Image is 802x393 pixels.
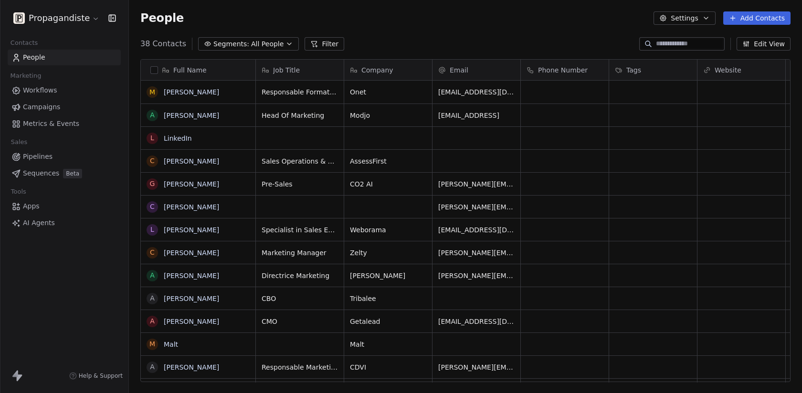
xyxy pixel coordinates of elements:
span: Specialist in Sales Efficiency & Enablement [262,225,338,235]
span: Email [450,65,468,75]
span: Sales [7,135,32,149]
span: Modjo [350,111,426,120]
div: L [150,133,154,143]
span: Responsable Marketing Digital [262,362,338,372]
button: Filter [305,37,344,51]
button: Add Contacts [723,11,791,25]
span: Tools [7,185,30,199]
span: Responsable Formation [262,87,338,97]
span: AI Agents [23,218,55,228]
span: CDVI [350,362,426,372]
span: Tribalee [350,294,426,303]
a: Metrics & Events [8,116,121,132]
span: Malt [350,340,426,349]
a: AI Agents [8,215,121,231]
a: [PERSON_NAME] [164,272,219,279]
div: A [150,316,155,326]
div: M [149,87,155,97]
span: CMO [262,317,338,326]
span: Job Title [273,65,300,75]
span: Workflows [23,85,57,95]
span: Getalead [350,317,426,326]
span: [PERSON_NAME] [350,271,426,280]
span: Tags [626,65,641,75]
span: Head Of Marketing [262,111,338,120]
span: Propagandiste [29,12,90,24]
span: Full Name [173,65,207,75]
a: [PERSON_NAME] [164,249,219,257]
a: Help & Support [69,372,123,380]
a: Pipelines [8,149,121,165]
div: A [150,270,155,280]
span: [EMAIL_ADDRESS][DOMAIN_NAME] [438,317,515,326]
span: Sequences [23,168,59,178]
span: Help & Support [79,372,123,380]
a: LinkedIn [164,134,192,142]
span: CO2 AI [350,179,426,189]
span: CBO [262,294,338,303]
div: C [150,156,155,166]
a: Malt [164,341,178,348]
button: Settings [654,11,715,25]
span: [PERSON_NAME][EMAIL_ADDRESS][DOMAIN_NAME][PERSON_NAME] [438,271,515,280]
span: Phone Number [538,65,588,75]
div: M [149,339,155,349]
img: logo.png [13,12,25,24]
a: [PERSON_NAME] [164,363,219,371]
div: C [150,202,155,212]
span: [EMAIL_ADDRESS][DOMAIN_NAME] [438,87,515,97]
div: G [150,179,155,189]
div: A [150,362,155,372]
div: A [150,110,155,120]
div: Email [433,60,520,80]
span: Marketing Manager [262,248,338,258]
a: People [8,50,121,65]
span: Directrice Marketing [262,271,338,280]
span: Website [715,65,741,75]
span: Zelty [350,248,426,258]
span: Segments: [213,39,249,49]
span: [PERSON_NAME][EMAIL_ADDRESS][DOMAIN_NAME] [438,248,515,258]
a: [PERSON_NAME] [164,318,219,325]
a: Campaigns [8,99,121,115]
div: Company [344,60,432,80]
a: [PERSON_NAME] [164,180,219,188]
span: Sales Operations & Enablement Manager [262,156,338,166]
span: Contacts [6,36,42,50]
span: Pre-Sales [262,179,338,189]
span: AssessFirst [350,156,426,166]
span: [PERSON_NAME][EMAIL_ADDRESS][PERSON_NAME][DOMAIN_NAME] [438,202,515,212]
span: Apps [23,201,40,211]
button: Edit View [737,37,791,51]
a: Apps [8,198,121,214]
span: [PERSON_NAME][EMAIL_ADDRESS][DOMAIN_NAME] [438,179,515,189]
div: Job Title [256,60,344,80]
a: Workflows [8,83,121,98]
span: [PERSON_NAME][EMAIL_ADDRESS][DOMAIN_NAME] [438,362,515,372]
div: grid [141,81,256,383]
div: C [150,248,155,258]
a: [PERSON_NAME] [164,112,219,119]
a: SequencesBeta [8,165,121,181]
div: Website [697,60,785,80]
div: Phone Number [521,60,609,80]
span: Weborama [350,225,426,235]
span: Onet [350,87,426,97]
a: [PERSON_NAME] [164,203,219,211]
span: Beta [63,169,82,178]
span: 38 Contacts [140,38,186,50]
a: [PERSON_NAME] [164,295,219,302]
a: [PERSON_NAME] [164,226,219,234]
span: Metrics & Events [23,119,79,129]
span: People [23,52,45,62]
span: Company [361,65,393,75]
button: Propagandiste [11,10,102,26]
span: All People [251,39,284,49]
div: Tags [609,60,697,80]
span: [EMAIL_ADDRESS] [438,111,515,120]
div: A [150,293,155,303]
span: Pipelines [23,152,53,162]
div: Full Name [141,60,255,80]
span: Campaigns [23,102,60,112]
a: [PERSON_NAME] [164,157,219,165]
